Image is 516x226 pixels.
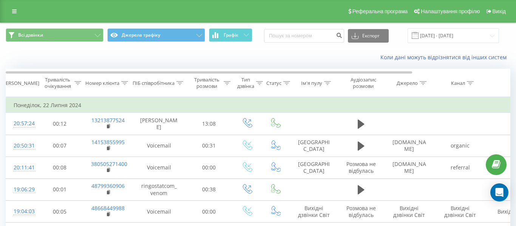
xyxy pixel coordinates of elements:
[346,160,376,174] span: Розмова не відбулась
[493,8,506,14] span: Вихід
[435,157,486,178] td: referral
[266,80,281,86] div: Статус
[14,116,29,131] div: 20:57:24
[192,77,222,89] div: Тривалість розмови
[421,8,480,14] span: Налаштування профілю
[346,204,376,218] span: Розмова не відбулась
[91,204,125,212] a: 48668449988
[1,80,39,86] div: [PERSON_NAME]
[91,138,125,146] a: 14153855995
[289,157,338,178] td: [GEOGRAPHIC_DATA]
[133,201,185,223] td: Voicemail
[6,28,104,42] button: Всі дзвінки
[185,157,233,178] td: 00:00
[289,135,338,157] td: [GEOGRAPHIC_DATA]
[91,117,125,124] a: 13213877524
[352,8,408,14] span: Реферальна програма
[209,28,252,42] button: Графік
[397,80,418,86] div: Джерело
[384,157,435,178] td: [DOMAIN_NAME]
[85,80,119,86] div: Номер клієнта
[91,182,125,189] a: 48799360906
[36,113,83,135] td: 00:12
[107,28,205,42] button: Джерела трафіку
[451,80,465,86] div: Канал
[43,77,73,89] div: Тривалість очікування
[133,178,185,200] td: ringostatcom_venom
[185,135,233,157] td: 00:31
[14,160,29,175] div: 20:11:41
[237,77,254,89] div: Тип дзвінка
[133,135,185,157] td: Voicemail
[264,29,344,43] input: Пошук за номером
[91,160,127,168] a: 380505271400
[384,201,435,223] td: Вихідні дзвінки Світ
[384,135,435,157] td: [DOMAIN_NAME]
[345,77,382,89] div: Аудіозапис розмови
[380,54,510,61] a: Коли дані можуть відрізнятися вiд інших систем
[36,201,83,223] td: 00:05
[185,178,233,200] td: 00:38
[301,80,322,86] div: Ім'я пулу
[14,182,29,197] div: 19:06:29
[435,135,486,157] td: organic
[36,135,83,157] td: 00:07
[14,138,29,153] div: 20:50:31
[289,201,338,223] td: Вихідні дзвінки Світ
[18,32,43,38] span: Всі дзвінки
[224,32,238,38] span: Графік
[36,178,83,200] td: 00:01
[490,183,508,201] div: Open Intercom Messenger
[435,201,486,223] td: Вихідні дзвінки Світ
[133,113,185,135] td: [PERSON_NAME]
[133,157,185,178] td: Voicemail
[133,80,175,86] div: ПІБ співробітника
[14,204,29,219] div: 19:04:03
[348,29,389,43] button: Експорт
[36,157,83,178] td: 00:08
[185,113,233,135] td: 13:08
[185,201,233,223] td: 00:00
